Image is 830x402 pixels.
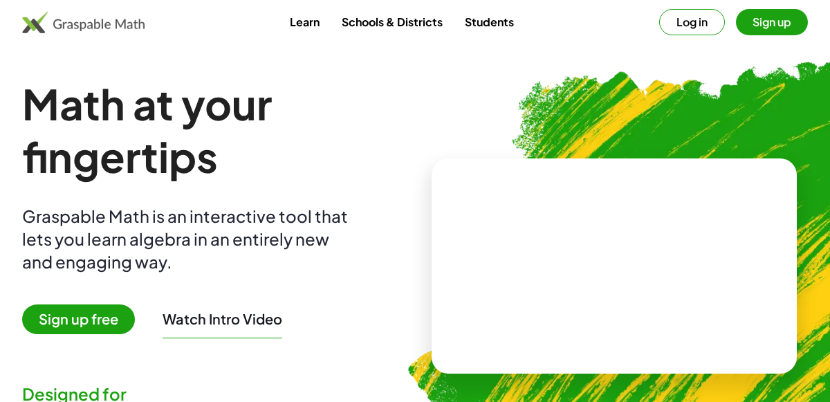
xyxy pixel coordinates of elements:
[22,304,135,334] span: Sign up free
[510,214,718,318] video: What is this? This is dynamic math notation. Dynamic math notation plays a central role in how Gr...
[331,9,454,35] a: Schools & Districts
[22,205,354,273] div: Graspable Math is an interactive tool that lets you learn algebra in an entirely new and engaging...
[659,9,725,35] button: Log in
[454,9,525,35] a: Students
[736,9,808,35] button: Sign up
[279,9,331,35] a: Learn
[163,310,282,328] button: Watch Intro Video
[22,77,409,183] h1: Math at your fingertips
